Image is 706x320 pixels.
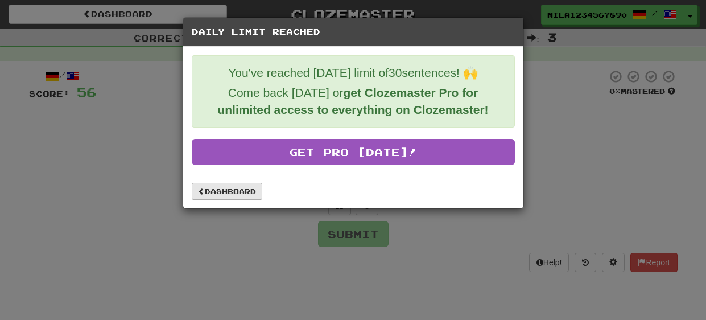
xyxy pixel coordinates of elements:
p: Come back [DATE] or [201,84,506,118]
a: Get Pro [DATE]! [192,139,515,165]
strong: get Clozemaster Pro for unlimited access to everything on Clozemaster! [217,86,488,116]
a: Dashboard [192,183,262,200]
h5: Daily Limit Reached [192,26,515,38]
p: You've reached [DATE] limit of 30 sentences! 🙌 [201,64,506,81]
